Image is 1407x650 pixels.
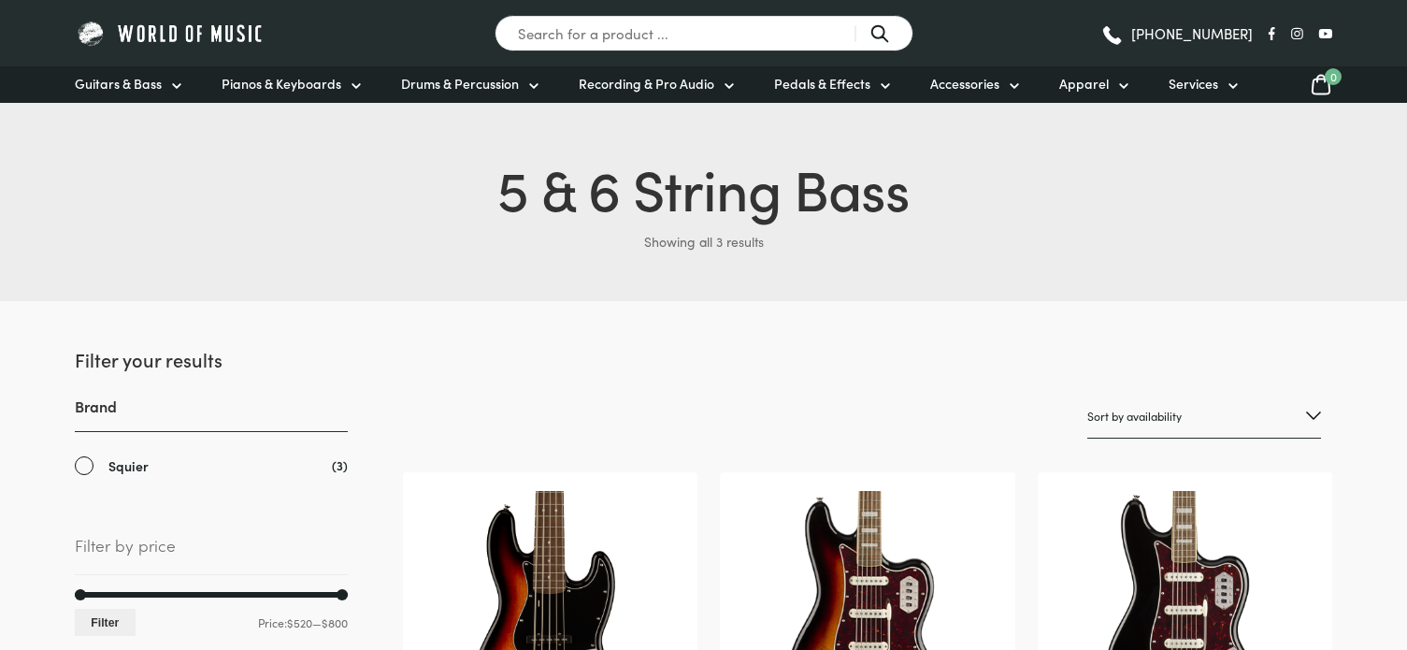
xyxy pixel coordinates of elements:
[1100,20,1253,48] a: [PHONE_NUMBER]
[108,455,149,477] span: Squier
[75,455,348,477] a: Squier
[222,74,341,94] span: Pianos & Keyboards
[495,15,913,51] input: Search for a product ...
[1059,74,1109,94] span: Apparel
[1325,68,1342,85] span: 0
[332,455,348,475] span: (3)
[75,609,348,636] div: Price: —
[322,614,348,630] span: $800
[75,74,162,94] span: Guitars & Bass
[75,532,348,575] span: Filter by price
[75,19,266,48] img: World of Music
[75,609,136,636] button: Filter
[75,148,1332,226] h1: 5 & 6 String Bass
[1136,444,1407,650] iframe: Chat with our support team
[579,74,714,94] span: Recording & Pro Audio
[287,614,312,630] span: $520
[1169,74,1218,94] span: Services
[1087,395,1321,439] select: Shop order
[1131,26,1253,40] span: [PHONE_NUMBER]
[75,226,1332,256] p: Showing all 3 results
[75,396,348,432] h3: Brand
[401,74,519,94] span: Drums & Percussion
[75,396,348,477] div: Brand
[774,74,870,94] span: Pedals & Effects
[930,74,999,94] span: Accessories
[75,346,348,372] h2: Filter your results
